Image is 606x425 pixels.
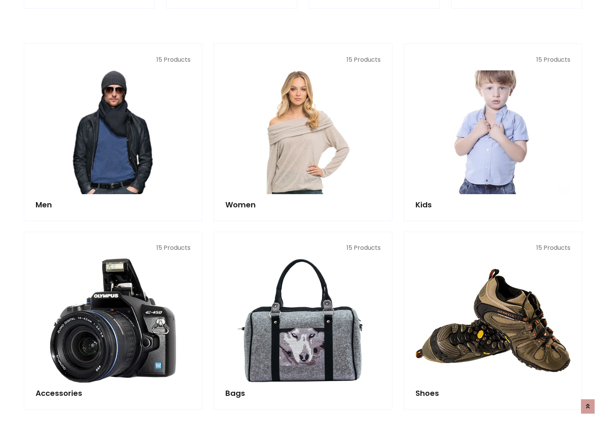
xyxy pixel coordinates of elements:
[36,55,191,64] p: 15 Products
[36,200,191,209] h5: Men
[225,55,380,64] p: 15 Products
[415,389,570,398] h5: Shoes
[225,389,380,398] h5: Bags
[36,243,191,252] p: 15 Products
[415,200,570,209] h5: Kids
[415,243,570,252] p: 15 Products
[415,55,570,64] p: 15 Products
[225,243,380,252] p: 15 Products
[225,200,380,209] h5: Women
[36,389,191,398] h5: Accessories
